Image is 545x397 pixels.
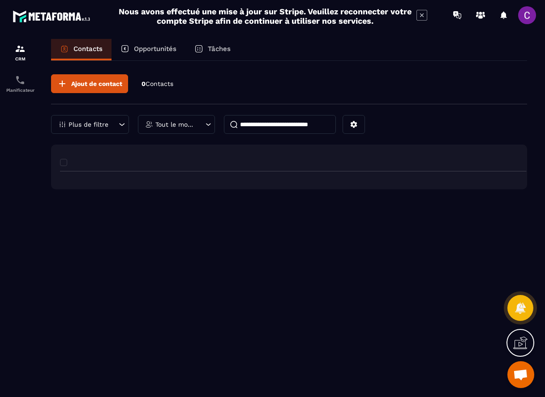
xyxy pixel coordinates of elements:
p: Planificateur [2,88,38,93]
div: Ouvrir le chat [507,361,534,388]
a: Contacts [51,39,112,60]
p: 0 [142,80,173,88]
p: Tâches [208,45,231,53]
img: scheduler [15,75,26,85]
a: schedulerschedulerPlanificateur [2,68,38,99]
a: Opportunités [112,39,185,60]
img: logo [13,8,93,25]
h2: Nous avons effectué une mise à jour sur Stripe. Veuillez reconnecter votre compte Stripe afin de ... [118,7,412,26]
p: Contacts [73,45,103,53]
a: formationformationCRM [2,37,38,68]
img: formation [15,43,26,54]
p: CRM [2,56,38,61]
p: Plus de filtre [69,121,108,128]
a: Tâches [185,39,240,60]
p: Opportunités [134,45,176,53]
p: Tout le monde [155,121,195,128]
button: Ajout de contact [51,74,128,93]
span: Ajout de contact [71,79,122,88]
span: Contacts [146,80,173,87]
